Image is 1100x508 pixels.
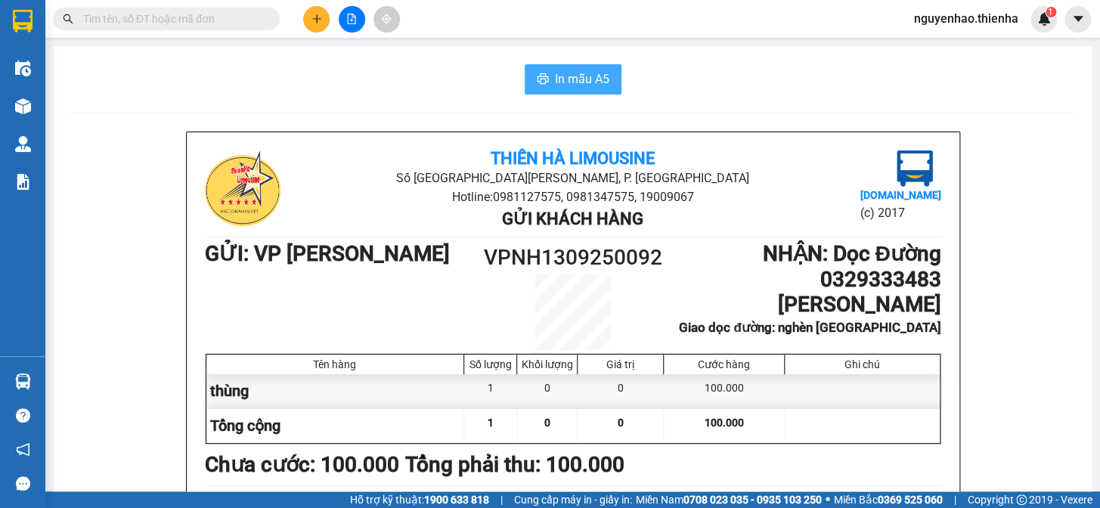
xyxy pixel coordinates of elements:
img: logo-vxr [13,10,33,33]
li: 15:00[DATE] [730,490,940,503]
span: copyright [1016,494,1027,505]
div: Cước hàng [668,358,779,370]
b: GỬI : VP [PERSON_NAME] [19,110,264,135]
span: Miền Nam [636,491,822,508]
div: 100.000 [664,374,784,408]
img: logo.jpg [205,150,280,226]
h1: [PERSON_NAME] [665,292,940,317]
li: Số [GEOGRAPHIC_DATA][PERSON_NAME], P. [GEOGRAPHIC_DATA] [141,37,632,56]
span: search [63,14,73,24]
span: | [954,491,956,508]
span: question-circle [16,408,30,423]
span: message [16,476,30,491]
span: 1 [488,417,494,429]
div: Giá trị [581,358,659,370]
strong: 1900 633 818 [424,494,489,506]
button: aim [373,6,400,33]
span: 0 [618,417,624,429]
input: Tìm tên, số ĐT hoặc mã đơn [83,11,262,27]
span: caret-down [1071,12,1085,26]
img: warehouse-icon [15,373,31,389]
button: file-add [339,6,365,33]
img: icon-new-feature [1037,12,1051,26]
span: Tổng cộng [210,417,280,435]
span: | [500,491,503,508]
span: 1 [1048,7,1053,17]
div: 1 [464,374,517,408]
div: Số lượng [468,358,513,370]
img: warehouse-icon [15,60,31,76]
b: Giao dọc đường: nghèn [GEOGRAPHIC_DATA] [679,320,940,335]
b: GỬI : VP [PERSON_NAME] [205,241,450,266]
img: solution-icon [15,174,31,190]
strong: 0708 023 035 - 0935 103 250 [683,494,822,506]
li: Người gửi hàng xác nhận [235,490,446,503]
div: thùng [206,374,465,408]
img: warehouse-icon [15,98,31,114]
b: Gửi khách hàng [502,209,643,228]
span: nguyenhao.thienha [902,9,1030,28]
b: Chưa cước : 100.000 [205,452,399,477]
span: Hỗ trợ kỹ thuật: [350,491,489,508]
img: logo.jpg [897,150,933,187]
li: (c) 2017 [860,203,940,222]
li: Số [GEOGRAPHIC_DATA][PERSON_NAME], P. [GEOGRAPHIC_DATA] [327,169,818,187]
span: In mẫu A5 [555,70,609,88]
button: printerIn mẫu A5 [525,64,621,94]
h1: 0329333483 [665,267,940,293]
button: plus [303,6,330,33]
div: Ghi chú [789,358,936,370]
span: Miền Bắc [834,491,943,508]
div: Tên hàng [210,358,460,370]
span: Cung cấp máy in - giấy in: [514,491,632,508]
span: ⚪️ [826,497,830,503]
span: printer [537,73,549,87]
span: file-add [346,14,357,24]
span: plus [311,14,322,24]
b: NHẬN : Dọc Đường [762,241,940,266]
b: [DOMAIN_NAME] [860,189,940,201]
li: Hotline: 0981127575, 0981347575, 19009067 [327,187,818,206]
span: 0 [544,417,550,429]
span: aim [381,14,392,24]
b: Thiên Hà Limousine [491,149,655,168]
span: notification [16,442,30,457]
strong: 0369 525 060 [878,494,943,506]
div: 0 [517,374,578,408]
sup: 1 [1046,7,1056,17]
div: 0 [578,374,664,408]
b: Tổng phải thu: 100.000 [405,452,624,477]
h1: VPNH1309250092 [481,241,665,274]
div: Khối lượng [521,358,573,370]
img: logo.jpg [19,19,95,94]
button: caret-down [1064,6,1091,33]
img: warehouse-icon [15,136,31,152]
span: 100.000 [704,417,743,429]
li: Hotline: 0981127575, 0981347575, 19009067 [141,56,632,75]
